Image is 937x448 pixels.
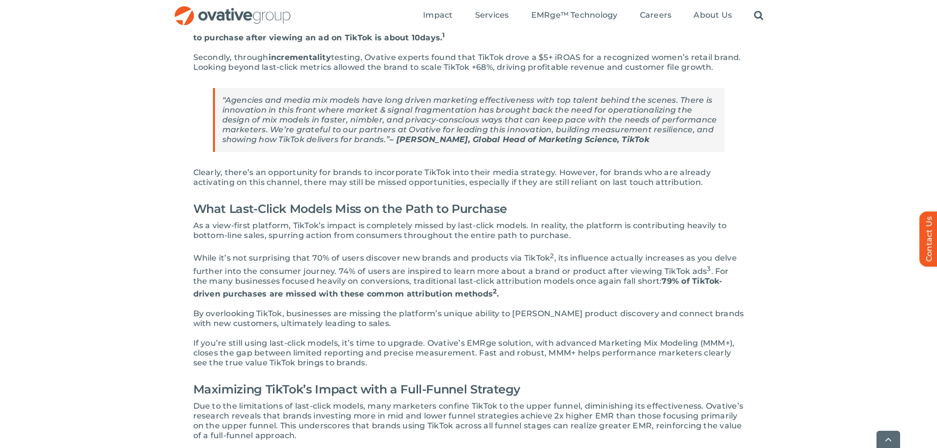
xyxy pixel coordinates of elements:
[193,53,741,72] span: testing, Ovative experts found that TikTok drove a $5+ iROAS for a recognized women’s retail bran...
[193,254,737,276] span: , its influence actually increases as you delve further into the consumer journey. 74% of users a...
[420,33,445,42] strong: days
[193,267,729,286] span: . For the many businesses focused heavily on conversions, traditional last-click attribution mode...
[475,10,509,21] a: Services
[193,254,550,263] span: While it’s not surprising that 70% of users discover new brands and products via TikTok
[694,10,732,21] a: About Us
[707,265,711,272] sup: 3
[423,10,453,21] a: Impact
[174,5,292,14] a: OG_Full_horizontal_RGB
[640,10,672,20] span: Careers
[483,289,499,299] strong: ds .
[269,53,331,62] span: incrementality
[222,95,717,145] p: “Agencies and media mix models have long driven marketing effectiveness with top talent behind th...
[531,10,618,20] span: EMRge™ Technology
[193,338,735,367] span: If you’re still using last-click models, it’s time to upgrade. Ovative’s EMRge solution, with adv...
[193,53,269,62] span: Secondly, through
[442,31,445,39] sup: 1
[193,378,744,401] h2: Maximizing TikTok’s Impact with a Full-Funnel Strategy
[193,221,727,240] span: As a view-first platform, TikTok’s impact is completely missed by last-click models. In reality, ...
[193,197,744,221] h2: What Last-Click Models Miss on the Path to Purchase
[475,10,509,20] span: Services
[390,135,649,144] strong: – [PERSON_NAME], Global Head of Marketing Science, TikTok
[193,401,744,440] span: Due to the limitations of last-click models, many marketers confine TikTok to the upper funnel, d...
[694,10,732,20] span: About Us
[531,10,618,21] a: EMRge™ Technology
[640,10,672,21] a: Careers
[193,309,744,328] span: By overlooking TikTok, businesses are missing the platform’s unique ability to [PERSON_NAME] prod...
[754,10,763,21] a: Search
[550,251,554,259] sup: 2
[193,168,711,187] span: Clearly, there’s an opportunity for brands to incorporate TikTok into their media strategy. Howev...
[493,287,497,295] sup: 2
[423,10,453,20] span: Impact
[440,33,445,42] span: .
